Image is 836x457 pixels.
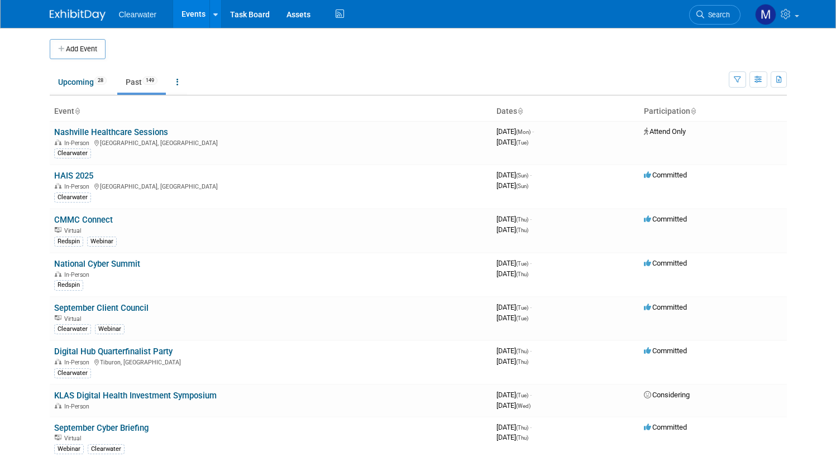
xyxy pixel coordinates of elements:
div: Webinar [87,237,117,247]
span: (Mon) [516,129,531,135]
span: Committed [644,171,687,179]
a: KLAS Digital Health Investment Symposium [54,391,217,401]
span: (Thu) [516,435,528,441]
span: (Thu) [516,348,528,354]
a: CMMC Connect [54,215,113,225]
div: Clearwater [54,193,91,203]
img: Virtual Event [55,435,61,440]
span: [DATE] [496,391,532,399]
span: [DATE] [496,225,528,234]
span: (Tue) [516,139,528,146]
span: (Thu) [516,359,528,365]
span: Committed [644,423,687,431]
span: [DATE] [496,259,532,267]
a: National Cyber Summit [54,259,140,269]
span: In-Person [64,359,93,366]
span: In-Person [64,271,93,278]
span: (Thu) [516,217,528,223]
span: - [530,303,532,311]
span: - [530,259,532,267]
span: Committed [644,303,687,311]
a: Sort by Participation Type [690,107,696,116]
a: September Cyber Briefing [54,423,149,433]
span: [DATE] [496,181,528,190]
th: Event [50,102,492,121]
img: In-Person Event [55,139,61,145]
span: In-Person [64,183,93,190]
span: [DATE] [496,215,532,223]
img: ExhibitDay [50,9,106,21]
img: In-Person Event [55,271,61,277]
span: [DATE] [496,433,528,441]
span: Committed [644,347,687,355]
span: Virtual [64,435,84,442]
div: Clearwater [54,324,91,334]
span: [DATE] [496,423,532,431]
span: (Thu) [516,425,528,431]
a: September Client Council [54,303,149,313]
div: Webinar [54,444,84,454]
span: (Thu) [516,227,528,233]
div: Clearwater [54,148,91,158]
span: (Thu) [516,271,528,277]
span: (Tue) [516,315,528,321]
span: [DATE] [496,401,531,410]
div: [GEOGRAPHIC_DATA], [GEOGRAPHIC_DATA] [54,181,488,190]
th: Participation [639,102,787,121]
span: [DATE] [496,357,528,365]
img: Virtual Event [55,227,61,233]
div: [GEOGRAPHIC_DATA], [GEOGRAPHIC_DATA] [54,138,488,147]
div: Clearwater [54,368,91,378]
span: Virtual [64,315,84,323]
div: Clearwater [88,444,125,454]
span: Virtual [64,227,84,234]
th: Dates [492,102,639,121]
a: Sort by Event Name [74,107,80,116]
a: Past149 [117,71,166,93]
a: Upcoming28 [50,71,115,93]
span: Search [704,11,730,19]
span: (Tue) [516,392,528,398]
span: Attend Only [644,127,686,136]
div: Tiburon, [GEOGRAPHIC_DATA] [54,357,488,366]
span: In-Person [64,403,93,410]
span: (Wed) [516,403,531,409]
span: [DATE] [496,303,532,311]
span: [DATE] [496,314,528,322]
span: [DATE] [496,270,528,278]
span: - [530,347,532,355]
span: [DATE] [496,138,528,146]
img: Virtual Event [55,315,61,321]
span: Committed [644,259,687,267]
span: [DATE] [496,347,532,355]
a: Search [689,5,741,25]
span: (Sun) [516,172,528,179]
span: Clearwater [119,10,157,19]
span: [DATE] [496,127,534,136]
button: Add Event [50,39,106,59]
a: Nashville Healthcare Sessions [54,127,168,137]
span: - [530,171,532,179]
span: 28 [94,76,107,85]
span: [DATE] [496,171,532,179]
img: In-Person Event [55,183,61,189]
span: - [532,127,534,136]
span: - [530,215,532,223]
span: In-Person [64,139,93,147]
span: 149 [142,76,157,85]
span: (Tue) [516,261,528,267]
img: In-Person Event [55,403,61,408]
span: - [530,391,532,399]
img: Monica Pastor [755,4,776,25]
div: Redspin [54,237,83,247]
span: (Sun) [516,183,528,189]
a: HAIS 2025 [54,171,93,181]
span: Committed [644,215,687,223]
div: Redspin [54,280,83,290]
a: Digital Hub Quarterfinalist Party [54,347,173,357]
span: (Tue) [516,305,528,311]
span: Considering [644,391,690,399]
a: Sort by Start Date [517,107,523,116]
span: - [530,423,532,431]
div: Webinar [95,324,125,334]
